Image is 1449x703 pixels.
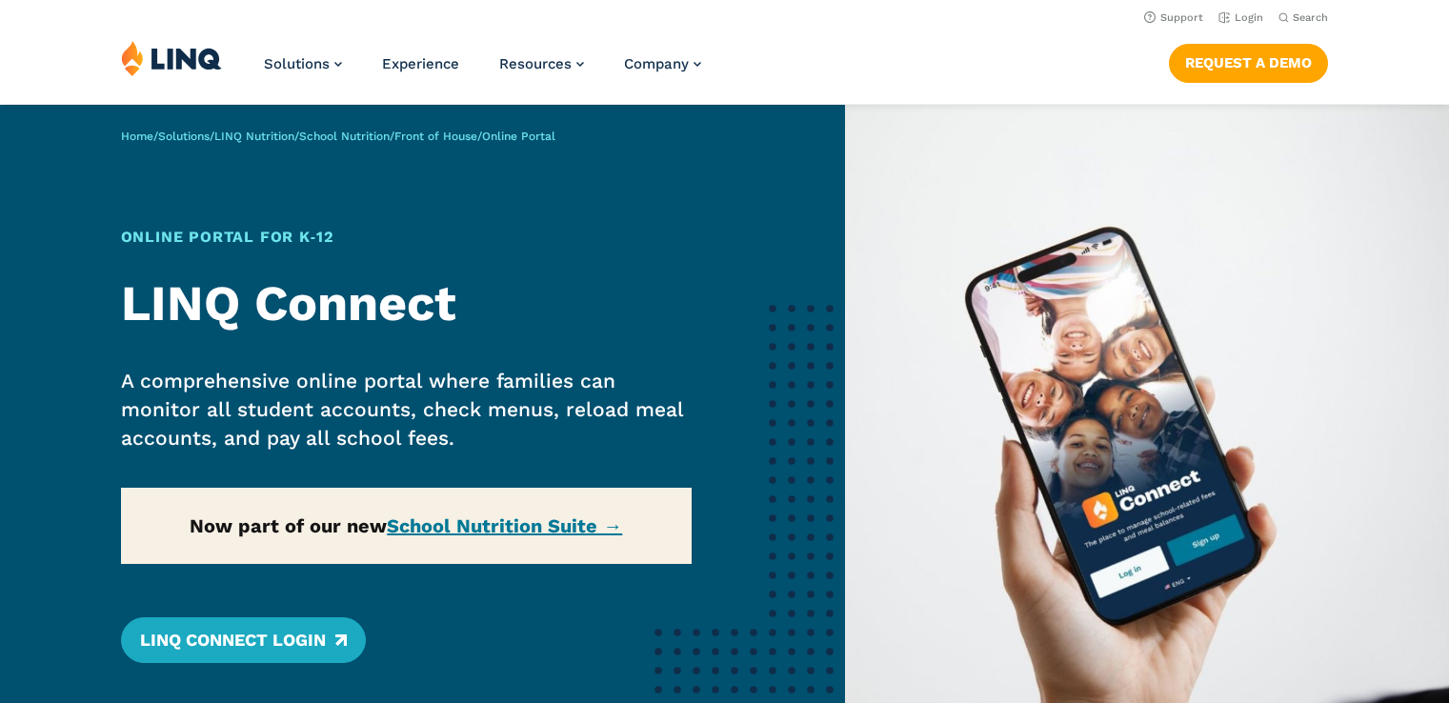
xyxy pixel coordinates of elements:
[190,514,622,537] strong: Now part of our new
[121,130,153,143] a: Home
[499,55,572,72] span: Resources
[482,130,555,143] span: Online Portal
[264,40,701,103] nav: Primary Navigation
[121,130,555,143] span: / / / / /
[299,130,390,143] a: School Nutrition
[1278,10,1328,25] button: Open Search Bar
[499,55,584,72] a: Resources
[624,55,689,72] span: Company
[121,617,366,663] a: LINQ Connect Login
[1169,44,1328,82] a: Request a Demo
[264,55,330,72] span: Solutions
[394,130,477,143] a: Front of House
[1218,11,1263,24] a: Login
[1169,40,1328,82] nav: Button Navigation
[382,55,459,72] a: Experience
[214,130,294,143] a: LINQ Nutrition
[1293,11,1328,24] span: Search
[264,55,342,72] a: Solutions
[624,55,701,72] a: Company
[121,40,222,76] img: LINQ | K‑12 Software
[121,274,456,332] strong: LINQ Connect
[1144,11,1203,24] a: Support
[158,130,210,143] a: Solutions
[121,367,692,452] p: A comprehensive online portal where families can monitor all student accounts, check menus, reloa...
[121,226,692,249] h1: Online Portal for K‑12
